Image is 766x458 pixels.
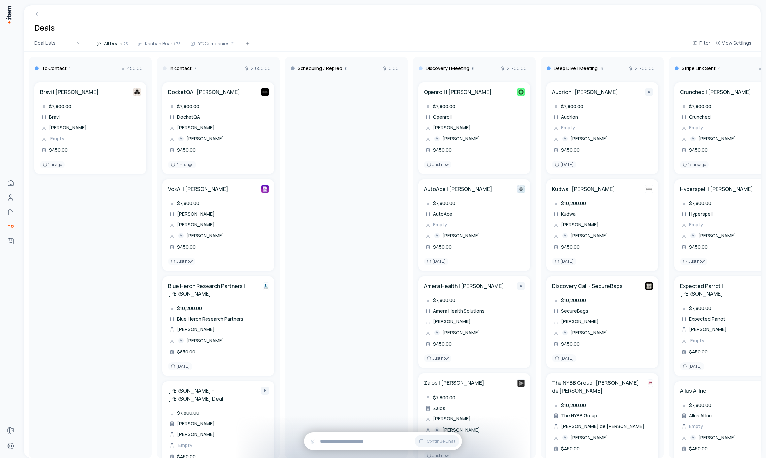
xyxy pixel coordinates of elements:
[187,40,239,51] button: YC Companies21
[178,338,184,343] div: A
[418,179,530,271] div: AutoAce | [PERSON_NAME]AutoAce$7,800.00AutoAceEmptyA[PERSON_NAME]$450.00[DATE]
[682,65,716,72] h3: Stripe Link Sent
[517,185,525,193] img: AutoAce
[177,211,215,217] span: [PERSON_NAME]
[418,82,530,174] div: Openroll | [PERSON_NAME]Openroll$7,800.00Openroll[PERSON_NAME]A[PERSON_NAME]$450.00Just now
[570,434,608,441] span: [PERSON_NAME]
[560,340,581,348] div: $450.00
[263,282,269,290] img: Blue Heron Research Partners
[382,65,399,72] span: 0.00
[562,233,568,238] div: A
[688,348,709,356] div: $450.00
[561,244,580,250] span: $450.00
[560,401,587,409] div: $10,200.00
[261,185,269,193] img: Roark
[698,136,736,142] span: [PERSON_NAME]
[434,330,440,335] div: A
[168,185,228,193] a: VoxAI | [PERSON_NAME]
[517,282,525,290] div: A
[561,211,576,217] span: Kudwa
[231,41,235,46] span: 21
[561,445,580,452] span: $450.00
[689,316,725,322] span: Expected Parrot
[690,136,696,141] div: A
[562,136,568,141] div: A
[689,326,727,332] span: [PERSON_NAME]
[145,40,175,47] span: Kanban Board
[177,244,196,250] span: $450.00
[689,349,708,355] span: $450.00
[689,114,711,120] span: Crunched
[433,244,452,250] span: $450.00
[433,211,452,217] span: AutoAce
[4,191,17,204] a: Contacts
[690,337,704,344] span: Empty
[424,185,492,193] a: AutoAce | [PERSON_NAME]
[198,40,230,47] span: YC Companies
[560,199,587,207] div: $10,200.00
[177,124,215,131] span: [PERSON_NAME]
[562,435,568,440] div: A
[418,57,530,77] div: Discovery | Meeting62,700.00
[433,221,447,228] span: Empty
[415,435,459,447] button: Continue Chat
[418,276,530,368] div: Amera Health | [PERSON_NAME]A$7,800.00Amera Health Solutions[PERSON_NAME]A[PERSON_NAME]$450.00Jus...
[562,330,568,335] div: A
[432,146,453,154] div: $450.00
[168,387,255,403] a: [PERSON_NAME] - [PERSON_NAME] Deal
[552,88,618,96] a: Audrion | [PERSON_NAME]
[546,57,658,77] div: Deep Dive | Meeting62,700.00
[560,146,581,154] div: $450.00
[424,379,484,387] h4: Zalos | [PERSON_NAME]
[561,147,580,153] span: $450.00
[680,387,706,395] a: Allus AI Inc
[680,88,751,96] h4: Crunched | [PERSON_NAME]
[561,412,597,419] span: The NYBB Group
[689,445,708,452] span: $450.00
[433,147,452,153] span: $450.00
[698,434,736,441] span: [PERSON_NAME]
[162,82,274,174] div: DocketQA | [PERSON_NAME]DocketQA$7,800.00DocketQA[PERSON_NAME]A[PERSON_NAME]$450.004 hrs ago
[120,65,143,72] span: 450.00
[690,435,696,440] div: A
[345,66,348,71] span: 0
[561,341,580,347] span: $450.00
[4,176,17,190] a: Home
[176,146,197,154] div: $450.00
[442,427,480,433] span: [PERSON_NAME]
[290,57,402,77] div: Scheduling / Replied00.00
[561,318,599,324] span: [PERSON_NAME]
[433,297,455,303] span: $7,800.00
[178,233,184,238] div: A
[426,65,469,72] h3: Discovery | Meeting
[560,103,585,110] div: $7,800.00
[177,305,202,311] span: $10,200.00
[176,199,201,207] div: $7,800.00
[42,65,67,72] h3: To Contact
[689,200,711,206] span: $7,800.00
[442,136,480,142] span: [PERSON_NAME]
[177,420,215,427] span: [PERSON_NAME]
[176,348,197,356] div: $850.00
[561,114,578,120] span: Audrion
[177,200,199,206] span: $7,800.00
[442,329,480,336] span: [PERSON_NAME]
[40,88,99,96] h4: Bravi | [PERSON_NAME]
[4,220,17,233] a: deals
[561,297,586,303] span: $10,200.00
[49,114,60,120] span: Bravi
[244,65,271,72] span: 2,650.00
[168,161,196,168] div: 4 hrs ago
[177,431,215,437] span: [PERSON_NAME]
[433,394,455,401] span: $7,800.00
[34,22,55,33] h1: Deals
[552,354,576,362] div: [DATE]
[168,88,240,96] a: DocketQA | [PERSON_NAME]
[645,88,653,96] div: A
[546,82,658,174] div: Audrion | [PERSON_NAME]A$7,800.00AudrionEmptyA[PERSON_NAME]$450.00[DATE]
[49,103,71,109] span: $7,800.00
